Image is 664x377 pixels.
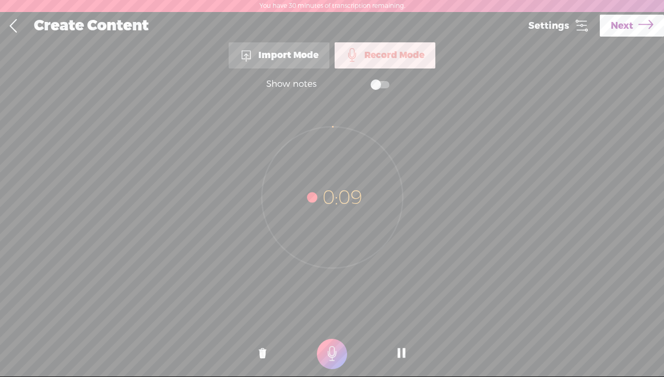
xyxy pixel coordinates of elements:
span: Next [611,13,633,39]
label: You have 30 minutes of transcription remaining. [259,2,405,10]
span: Settings [528,21,569,31]
div: Show notes [266,78,317,90]
div: Create Content [27,13,517,40]
div: Record Mode [335,42,435,68]
div: Import Mode [229,42,329,68]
